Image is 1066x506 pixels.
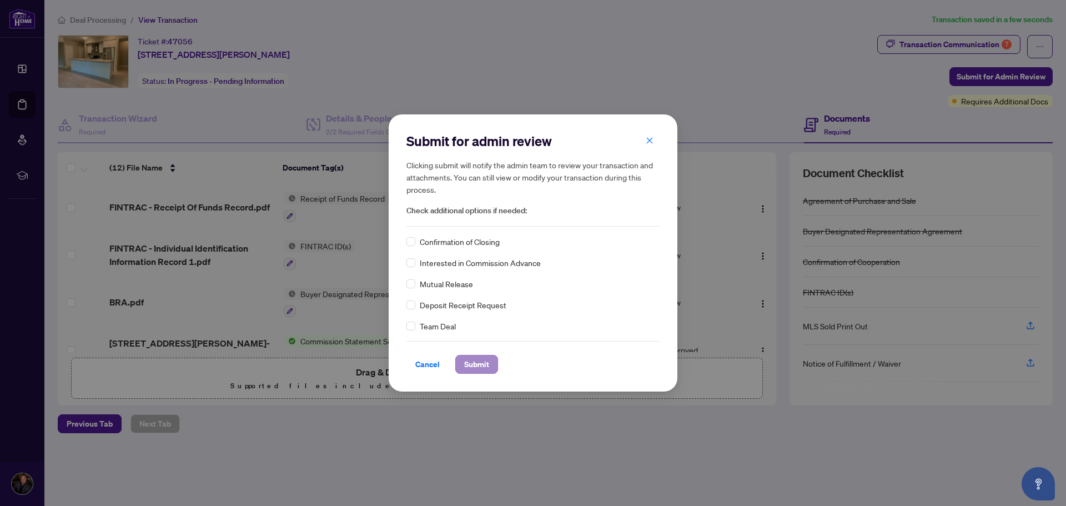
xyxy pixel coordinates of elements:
span: Check additional options if needed: [406,204,660,217]
span: Deposit Receipt Request [420,299,506,311]
button: Submit [455,355,498,374]
h5: Clicking submit will notify the admin team to review your transaction and attachments. You can st... [406,159,660,196]
span: Interested in Commission Advance [420,257,541,269]
h2: Submit for admin review [406,132,660,150]
span: close [646,137,653,144]
button: Open asap [1022,467,1055,500]
button: Cancel [406,355,449,374]
span: Confirmation of Closing [420,236,500,248]
span: Submit [464,355,489,373]
span: Cancel [415,355,440,373]
span: Mutual Release [420,278,473,290]
span: Team Deal [420,320,456,332]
